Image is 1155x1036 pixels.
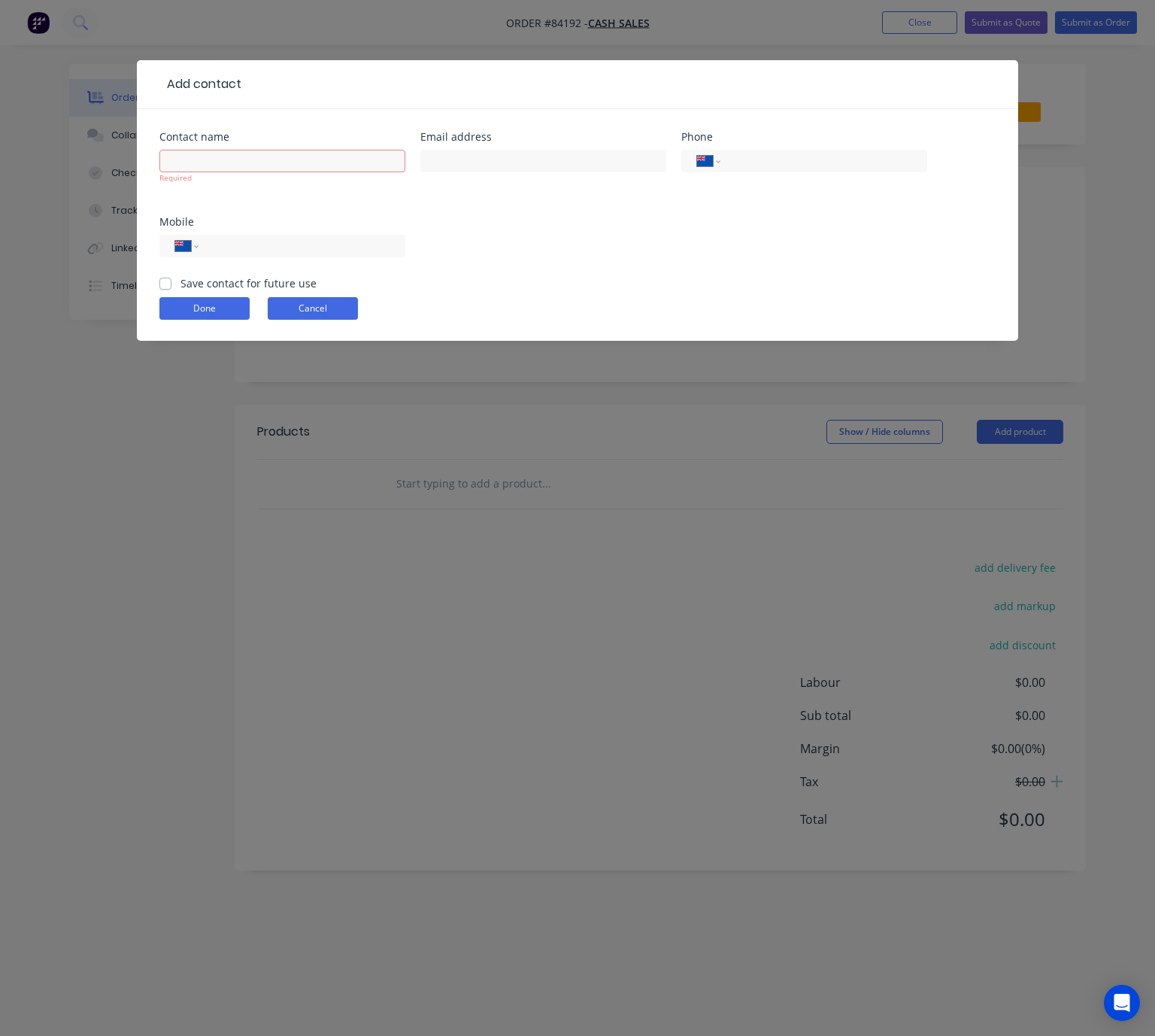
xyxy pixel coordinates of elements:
button: Done [159,297,250,320]
div: Email address [420,132,666,142]
div: Contact name [159,132,405,142]
div: Mobile [159,217,405,227]
div: Add contact [159,75,241,93]
label: Save contact for future use [180,275,317,291]
div: Phone [681,132,927,142]
div: Required [159,172,405,184]
button: Cancel [268,297,358,320]
div: Open Intercom Messenger [1104,985,1140,1021]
